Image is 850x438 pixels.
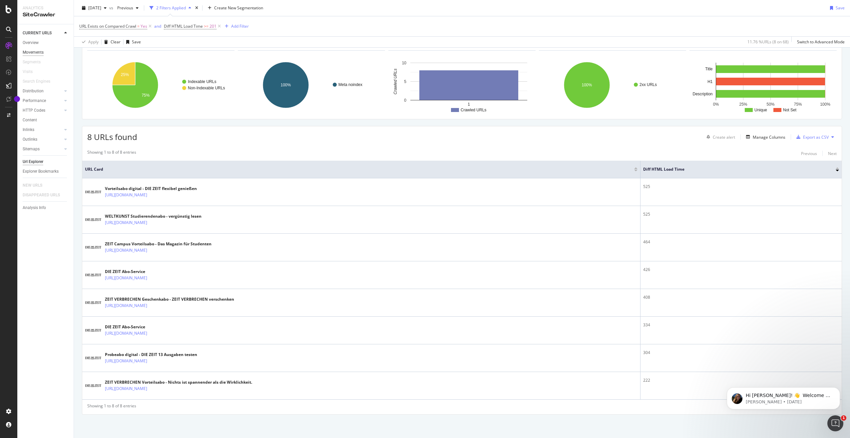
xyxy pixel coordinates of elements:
button: Export as CSV [794,132,829,142]
div: Content [23,117,37,124]
div: Movements [23,49,44,56]
div: Distribution [23,88,44,95]
div: Explorer Bookmarks [23,168,59,175]
div: 525 [643,184,839,190]
div: SiteCrawler [23,11,68,19]
text: 50% [766,102,774,107]
a: HTTP Codes [23,107,62,114]
button: 2 Filters Applied [147,3,194,13]
svg: A chart. [689,56,836,114]
span: 201 [210,22,216,31]
span: Create New Segmentation [214,5,263,11]
a: Url Explorer [23,158,69,165]
div: Add Filter [231,23,249,29]
img: main image [85,191,102,193]
div: Switch to Advanced Mode [797,39,845,45]
div: times [194,5,200,11]
div: 2 Filters Applied [156,5,186,11]
span: = [137,23,140,29]
div: 426 [643,267,839,273]
div: 464 [643,239,839,245]
div: Probeabo digital - DIE ZEIT 13 Ausgaben testen [105,352,197,358]
div: ZEIT VERBRECHEN Vorteilsabo - Nichts ist spannender als die Wirklichkeit. [105,379,252,385]
button: Save [124,37,141,47]
div: ZEIT Campus Vorteilsabo - Das Magazin für Studenten [105,241,212,247]
div: Export as CSV [803,134,829,140]
text: Title [705,67,713,71]
a: Segments [23,59,47,66]
div: 11.76 % URLs ( 8 on 68 ) [747,39,789,45]
text: 75% [142,93,150,98]
a: Performance [23,97,62,104]
a: Sitemaps [23,146,62,153]
div: A chart. [388,56,535,114]
a: Movements [23,49,69,56]
svg: A chart. [87,56,233,114]
div: Showing 1 to 8 of 8 entries [87,403,136,411]
text: Meta noindex [338,82,362,87]
text: 10 [402,61,407,65]
a: [URL][DOMAIN_NAME] [105,192,147,198]
a: Content [23,117,69,124]
a: [URL][DOMAIN_NAME] [105,385,147,392]
button: Add Filter [222,22,249,30]
div: Performance [23,97,46,104]
text: 1 [468,102,470,107]
span: 1 [841,415,846,421]
button: Manage Columns [743,133,785,141]
a: NEW URLS [23,182,49,189]
span: Previous [115,5,133,11]
text: 25% [121,72,129,77]
iframe: Intercom live chat [827,415,843,431]
div: Analysis Info [23,204,46,211]
text: 0 [404,98,406,103]
div: 525 [643,211,839,217]
button: Switch to Advanced Mode [794,37,845,47]
svg: A chart. [539,56,685,114]
text: 100% [820,102,830,107]
text: 100% [582,83,592,87]
div: A chart. [238,56,384,114]
button: and [154,23,161,29]
div: Url Explorer [23,158,43,165]
div: WELTKUNST Studierendenabo - vergünstig lesen [105,213,202,219]
a: Distribution [23,88,62,95]
text: Indexable URLs [188,79,216,84]
div: Segments [23,59,41,66]
div: Apply [88,39,99,45]
div: Tooltip anchor [14,96,20,102]
button: Create New Segmentation [205,3,266,13]
div: DISAPPEARED URLS [23,192,60,199]
text: Crawled URLs [393,69,398,94]
div: Inlinks [23,126,34,133]
a: Analysis Info [23,204,69,211]
div: Clear [111,39,121,45]
button: Next [828,149,837,157]
a: CURRENT URLS [23,30,62,37]
text: 100% [281,83,291,87]
a: Outlinks [23,136,62,143]
span: Diff HTML Load Time [164,23,203,29]
button: Previous [801,149,817,157]
div: HTTP Codes [23,107,45,114]
div: Sitemaps [23,146,40,153]
span: 2025 Aug. 8th [88,5,101,11]
a: Inlinks [23,126,62,133]
a: [URL][DOMAIN_NAME] [105,358,147,364]
div: Next [828,151,837,156]
div: Create alert [713,134,735,140]
div: Overview [23,39,39,46]
img: main image [85,246,102,249]
img: main image [85,301,102,304]
a: [URL][DOMAIN_NAME] [105,275,147,281]
div: ZEIT VERBRECHEN Geschenkabo - ZEIT VERBRECHEN verschenken [105,296,234,302]
a: [URL][DOMAIN_NAME] [105,330,147,337]
a: Search Engines [23,78,57,85]
div: Outlinks [23,136,37,143]
button: Clear [102,37,121,47]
